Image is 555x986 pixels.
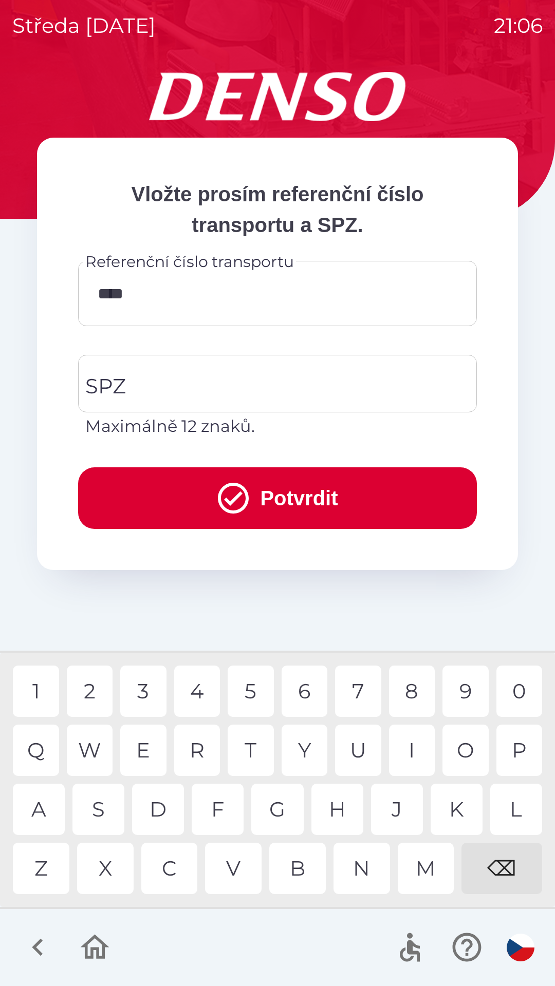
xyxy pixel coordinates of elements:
[494,10,543,41] p: 21:06
[85,414,470,439] p: Maximálně 12 znaků.
[12,10,156,41] p: středa [DATE]
[78,179,477,240] p: Vložte prosím referenční číslo transportu a SPZ.
[78,467,477,529] button: Potvrdit
[507,934,534,961] img: cs flag
[37,72,518,121] img: Logo
[85,251,294,273] label: Referenční číslo transportu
